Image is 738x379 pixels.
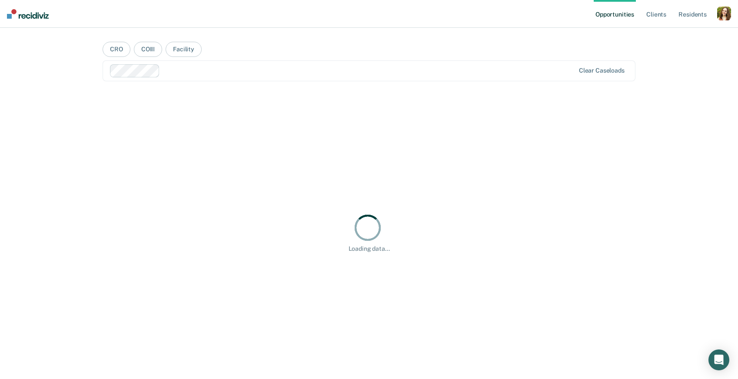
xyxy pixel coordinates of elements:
[166,42,202,57] button: Facility
[579,67,625,74] div: Clear caseloads
[134,42,162,57] button: COIII
[103,42,130,57] button: CRO
[708,349,729,370] div: Open Intercom Messenger
[7,9,49,19] img: Recidiviz
[349,245,390,253] div: Loading data...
